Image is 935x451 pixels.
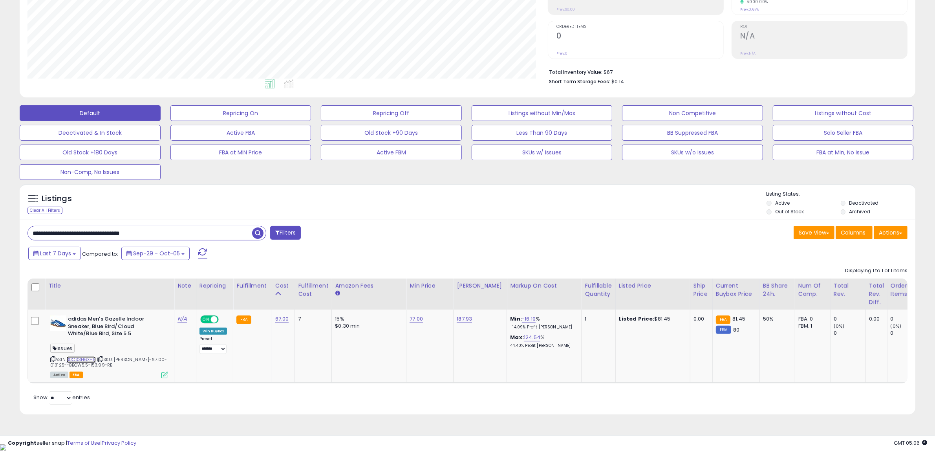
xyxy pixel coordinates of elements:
[20,125,161,141] button: Deactivated & In Stock
[50,372,68,378] span: All listings currently available for purchase on Amazon
[218,316,230,323] span: OFF
[457,282,503,290] div: [PERSON_NAME]
[170,105,311,121] button: Repricing On
[170,125,311,141] button: Active FBA
[836,226,873,239] button: Columns
[50,315,66,331] img: 41wP0hStOOL._SL40_.jpg
[773,105,914,121] button: Listings without Cost
[522,315,536,323] a: -16.19
[275,282,292,290] div: Cost
[622,125,763,141] button: BB Suppressed FBA
[170,145,311,160] button: FBA at MIN Price
[874,226,908,239] button: Actions
[410,315,423,323] a: 77.00
[869,315,881,323] div: 0.00
[199,282,230,290] div: Repricing
[733,326,739,334] span: 80
[622,145,763,160] button: SKUs w/o Issues
[845,267,908,275] div: Displaying 1 to 1 of 1 items
[42,193,72,204] h5: Listings
[102,439,136,447] a: Privacy Policy
[50,315,168,378] div: ASIN:
[798,282,827,298] div: Num of Comp.
[622,105,763,121] button: Non Competitive
[693,282,709,298] div: Ship Price
[40,249,71,257] span: Last 7 Days
[201,316,211,323] span: ON
[732,315,745,323] span: 81.45
[133,249,180,257] span: Sep-29 - Oct-05
[510,282,578,290] div: Markup on Cost
[472,105,613,121] button: Listings without Min/Max
[763,282,792,298] div: BB Share 24h.
[524,334,540,341] a: 124.54
[321,125,462,141] button: Old Stock +90 Days
[33,394,90,401] span: Show: entries
[585,315,609,323] div: 1
[177,282,193,290] div: Note
[585,282,612,298] div: Fulfillable Quantity
[693,315,706,323] div: 0.00
[275,315,289,323] a: 67.00
[510,324,575,330] p: -14.09% Profit [PERSON_NAME]
[775,208,804,215] label: Out of Stock
[849,200,879,206] label: Deactivated
[8,440,136,447] div: seller snap | |
[270,226,301,240] button: Filters
[8,439,37,447] strong: Copyright
[20,164,161,180] button: Non-Comp, No Issues
[834,282,862,298] div: Total Rev.
[763,315,789,323] div: 50%
[335,282,403,290] div: Amazon Fees
[335,315,400,323] div: 15%
[891,330,922,337] div: 0
[50,344,75,353] span: issues
[50,356,167,368] span: | SKU: [PERSON_NAME]-67.00-013125--BBCW5.5-153.99-RB
[472,125,613,141] button: Less Than 90 Days
[775,200,790,206] label: Active
[298,282,328,298] div: Fulfillment Cost
[177,315,187,323] a: N/A
[27,207,62,214] div: Clear All Filters
[834,323,845,329] small: (0%)
[891,323,902,329] small: (0%)
[716,326,731,334] small: FBM
[510,343,575,348] p: 44.40% Profit [PERSON_NAME]
[716,315,730,324] small: FBA
[549,69,602,75] b: Total Inventory Value:
[472,145,613,160] button: SKUs w/ Issues
[798,315,824,323] div: FBA: 0
[549,67,902,76] li: $67
[891,282,919,298] div: Ordered Items
[20,145,161,160] button: Old Stock +180 Days
[619,282,687,290] div: Listed Price
[321,105,462,121] button: Repricing Off
[740,31,907,42] h2: N/A
[321,145,462,160] button: Active FBM
[510,334,575,348] div: %
[236,315,251,324] small: FBA
[556,7,575,12] small: Prev: $0.00
[121,247,190,260] button: Sep-29 - Oct-05
[20,105,161,121] button: Default
[199,336,227,354] div: Preset:
[510,334,524,341] b: Max:
[891,315,922,323] div: 0
[716,282,756,298] div: Current Buybox Price
[549,78,610,85] b: Short Term Storage Fees:
[66,356,96,363] a: B0CS3H6XH5
[410,282,450,290] div: Min Price
[767,191,915,198] p: Listing States:
[834,315,865,323] div: 0
[619,315,684,323] div: $81.45
[510,315,522,323] b: Min:
[82,250,118,258] span: Compared to:
[611,78,624,85] span: $0.14
[556,51,567,56] small: Prev: 0
[556,25,723,29] span: Ordered Items
[298,315,326,323] div: 7
[773,145,914,160] button: FBA at Min, No Issue
[457,315,472,323] a: 187.93
[849,208,871,215] label: Archived
[28,247,81,260] button: Last 7 Days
